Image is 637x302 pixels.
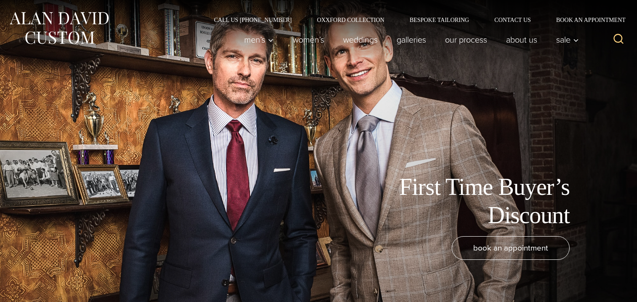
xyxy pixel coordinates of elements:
[436,31,497,48] a: Our Process
[387,31,436,48] a: Galleries
[544,17,629,23] a: Book an Appointment
[608,30,629,50] button: View Search Form
[556,35,579,44] span: Sale
[304,17,397,23] a: Oxxford Collection
[473,242,548,254] span: book an appointment
[397,17,482,23] a: Bespoke Tailoring
[482,17,544,23] a: Contact Us
[283,31,334,48] a: Women’s
[244,35,274,44] span: Men’s
[201,17,304,23] a: Call Us [PHONE_NUMBER]
[380,173,570,229] h1: First Time Buyer’s Discount
[452,236,570,260] a: book an appointment
[334,31,387,48] a: weddings
[497,31,547,48] a: About Us
[235,31,584,48] nav: Primary Navigation
[201,17,629,23] nav: Secondary Navigation
[8,9,109,47] img: Alan David Custom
